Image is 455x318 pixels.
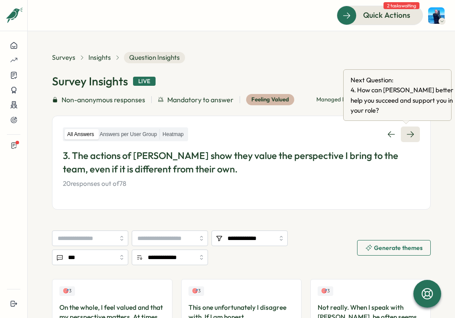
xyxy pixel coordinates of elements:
[188,286,204,295] div: Upvotes
[97,129,159,140] label: Answers per User Group
[160,129,186,140] label: Heatmap
[59,286,75,295] div: Upvotes
[133,77,156,86] div: Live
[124,52,185,63] span: Question Insights
[246,94,294,105] div: Feeling Valued
[52,53,75,62] a: Surveys
[88,53,111,62] a: Insights
[62,94,145,105] span: Non-anonymous responses
[357,240,431,256] button: Generate themes
[374,245,422,251] span: Generate themes
[318,286,333,295] div: Upvotes
[383,2,419,9] span: 2 tasks waiting
[63,179,420,188] p: 20 responses out of 78
[363,10,410,21] span: Quick Actions
[167,94,234,105] span: Mandatory to answer
[65,129,97,140] label: All Answers
[351,85,455,115] span: 4 . How can [PERSON_NAME] better help you succeed and support you in your role?
[337,6,423,25] button: Quick Actions
[63,149,420,176] p: 3. The actions of [PERSON_NAME] show they value the perspective I bring to the team, even if it i...
[316,96,364,104] p: Managed by
[351,75,455,85] span: Next Question:
[428,7,445,24] img: Henry Innis
[52,74,128,89] h1: Survey Insights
